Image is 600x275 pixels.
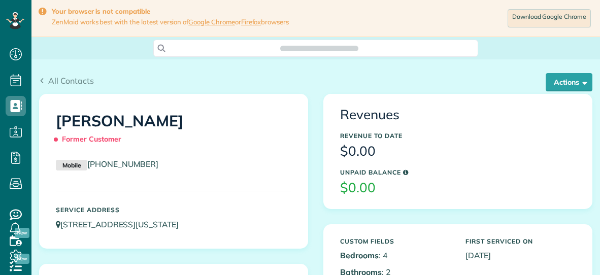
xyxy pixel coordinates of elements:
h5: Revenue to Date [340,132,576,139]
h5: Custom Fields [340,238,450,245]
small: Mobile [56,160,87,171]
a: All Contacts [39,75,94,87]
p: : 4 [340,250,450,261]
h3: Revenues [340,108,576,122]
h5: Unpaid Balance [340,169,576,176]
h1: [PERSON_NAME] [56,113,291,148]
a: [STREET_ADDRESS][US_STATE] [56,219,188,229]
button: Actions [546,73,592,91]
span: All Contacts [48,76,94,86]
a: Download Google Chrome [508,9,591,27]
h5: First Serviced On [465,238,576,245]
p: [DATE] [465,250,576,261]
a: Google Chrome [188,18,235,26]
span: ZenMaid works best with the latest version of or browsers [52,18,289,26]
a: Mobile[PHONE_NUMBER] [56,159,158,169]
h3: $0.00 [340,181,576,195]
span: Former Customer [56,130,126,148]
strong: Your browser is not compatible [52,7,289,16]
span: Search ZenMaid… [290,43,348,53]
h3: $0.00 [340,144,576,159]
h5: Service Address [56,207,291,213]
a: Firefox [241,18,261,26]
b: Bedrooms [340,250,379,260]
